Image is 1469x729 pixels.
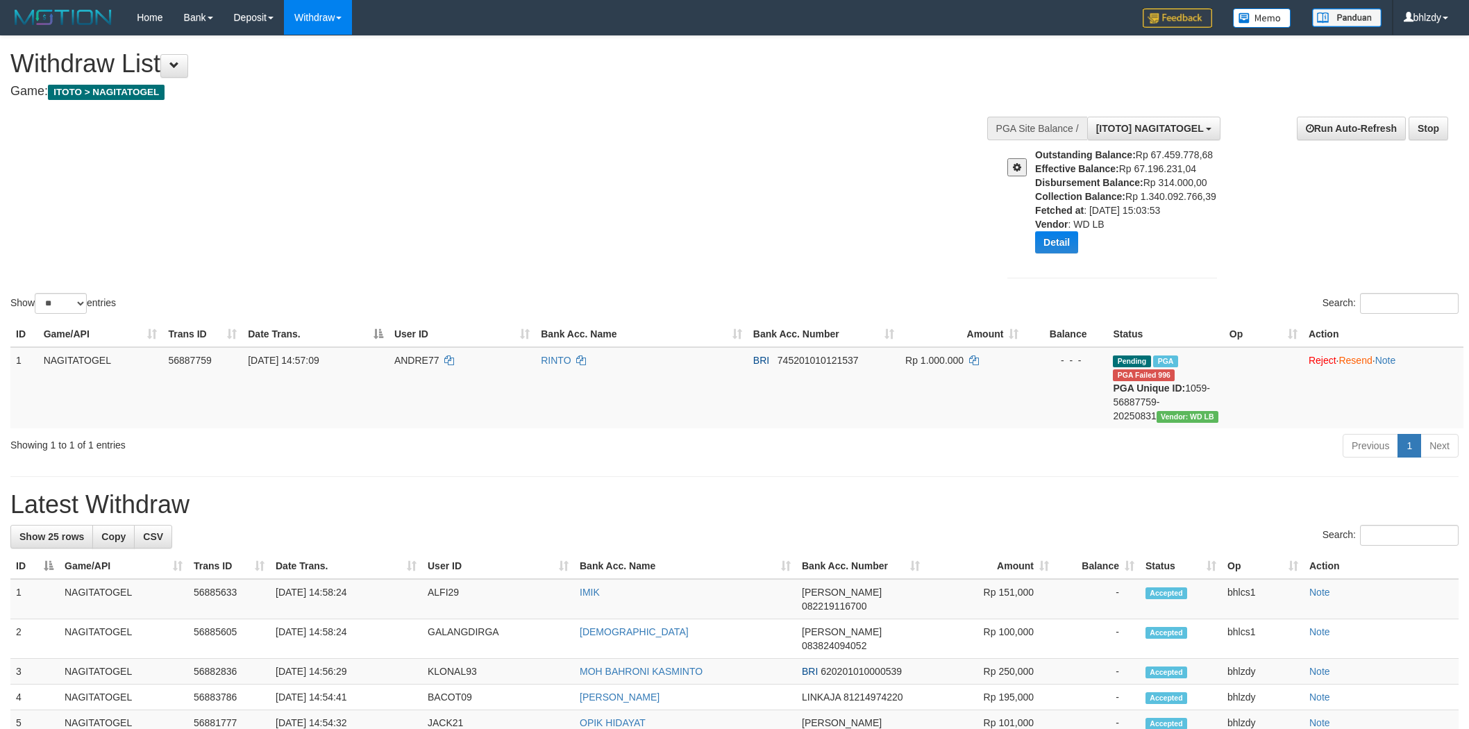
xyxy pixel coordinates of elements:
[1024,321,1107,347] th: Balance
[1113,355,1150,367] span: Pending
[1107,321,1223,347] th: Status
[748,321,900,347] th: Bank Acc. Number: activate to sort column ascending
[1055,685,1140,710] td: -
[422,553,574,579] th: User ID: activate to sort column ascending
[59,619,188,659] td: NAGITATOGEL
[1323,293,1459,314] label: Search:
[248,355,319,366] span: [DATE] 14:57:09
[1375,355,1396,366] a: Note
[59,659,188,685] td: NAGITATOGEL
[802,666,818,677] span: BRI
[59,579,188,619] td: NAGITATOGEL
[1297,117,1406,140] a: Run Auto-Refresh
[270,579,422,619] td: [DATE] 14:58:24
[1035,177,1143,188] b: Disbursement Balance:
[1304,553,1459,579] th: Action
[270,685,422,710] td: [DATE] 14:54:41
[987,117,1087,140] div: PGA Site Balance /
[422,579,574,619] td: ALFI29
[1035,191,1125,202] b: Collection Balance:
[1222,659,1304,685] td: bhlzdy
[10,50,966,78] h1: Withdraw List
[802,626,882,637] span: [PERSON_NAME]
[168,355,211,366] span: 56887759
[541,355,571,366] a: RINTO
[10,433,602,452] div: Showing 1 to 1 of 1 entries
[1055,659,1140,685] td: -
[1035,163,1119,174] b: Effective Balance:
[1360,525,1459,546] input: Search:
[1055,619,1140,659] td: -
[1360,293,1459,314] input: Search:
[1107,347,1223,428] td: 1059-56887759-20250831
[580,587,600,598] a: IMIK
[10,619,59,659] td: 2
[35,293,87,314] select: Showentries
[796,553,925,579] th: Bank Acc. Number: activate to sort column ascending
[10,579,59,619] td: 1
[1420,434,1459,458] a: Next
[925,685,1055,710] td: Rp 195,000
[188,685,270,710] td: 56883786
[59,553,188,579] th: Game/API: activate to sort column ascending
[925,553,1055,579] th: Amount: activate to sort column ascending
[38,321,163,347] th: Game/API: activate to sort column ascending
[1035,231,1078,253] button: Detail
[143,531,163,542] span: CSV
[1222,619,1304,659] td: bhlcs1
[10,491,1459,519] h1: Latest Withdraw
[188,659,270,685] td: 56882836
[1055,579,1140,619] td: -
[802,692,841,703] span: LINKAJA
[1055,553,1140,579] th: Balance: activate to sort column ascending
[422,685,574,710] td: BACOT09
[422,619,574,659] td: GALANGDIRGA
[10,85,966,99] h4: Game:
[270,553,422,579] th: Date Trans.: activate to sort column ascending
[1145,627,1187,639] span: Accepted
[1145,667,1187,678] span: Accepted
[802,717,882,728] span: [PERSON_NAME]
[778,355,859,366] span: Copy 745201010121537 to clipboard
[162,321,242,347] th: Trans ID: activate to sort column ascending
[389,321,535,347] th: User ID: activate to sort column ascending
[134,525,172,548] a: CSV
[580,717,646,728] a: OPIK HIDAYAT
[1224,321,1303,347] th: Op: activate to sort column ascending
[1397,434,1421,458] a: 1
[10,553,59,579] th: ID: activate to sort column descending
[1303,347,1463,428] td: · ·
[802,601,866,612] span: Copy 082219116700 to clipboard
[1035,219,1068,230] b: Vendor
[270,619,422,659] td: [DATE] 14:58:24
[242,321,389,347] th: Date Trans.: activate to sort column descending
[1096,123,1204,134] span: [ITOTO] NAGITATOGEL
[1409,117,1448,140] a: Stop
[1309,587,1330,598] a: Note
[802,640,866,651] span: Copy 083824094052 to clipboard
[1087,117,1221,140] button: [ITOTO] NAGITATOGEL
[753,355,769,366] span: BRI
[1140,553,1222,579] th: Status: activate to sort column ascending
[925,619,1055,659] td: Rp 100,000
[1338,355,1372,366] a: Resend
[1145,587,1187,599] span: Accepted
[422,659,574,685] td: KLONAL93
[10,525,93,548] a: Show 25 rows
[38,347,163,428] td: NAGITATOGEL
[1323,525,1459,546] label: Search:
[580,692,660,703] a: [PERSON_NAME]
[1309,692,1330,703] a: Note
[1309,717,1330,728] a: Note
[1309,666,1330,677] a: Note
[1309,355,1336,366] a: Reject
[1030,353,1102,367] div: - - -
[1222,685,1304,710] td: bhlzdy
[1035,148,1227,264] div: Rp 67.459.778,68 Rp 67.196.231,04 Rp 314.000,00 Rp 1.340.092.766,39 : [DATE] 15:03:53 : WD LB
[843,692,903,703] span: Copy 81214974220 to clipboard
[270,659,422,685] td: [DATE] 14:56:29
[188,579,270,619] td: 56885633
[59,685,188,710] td: NAGITATOGEL
[580,666,703,677] a: MOH BAHRONI KASMINTO
[580,626,689,637] a: [DEMOGRAPHIC_DATA]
